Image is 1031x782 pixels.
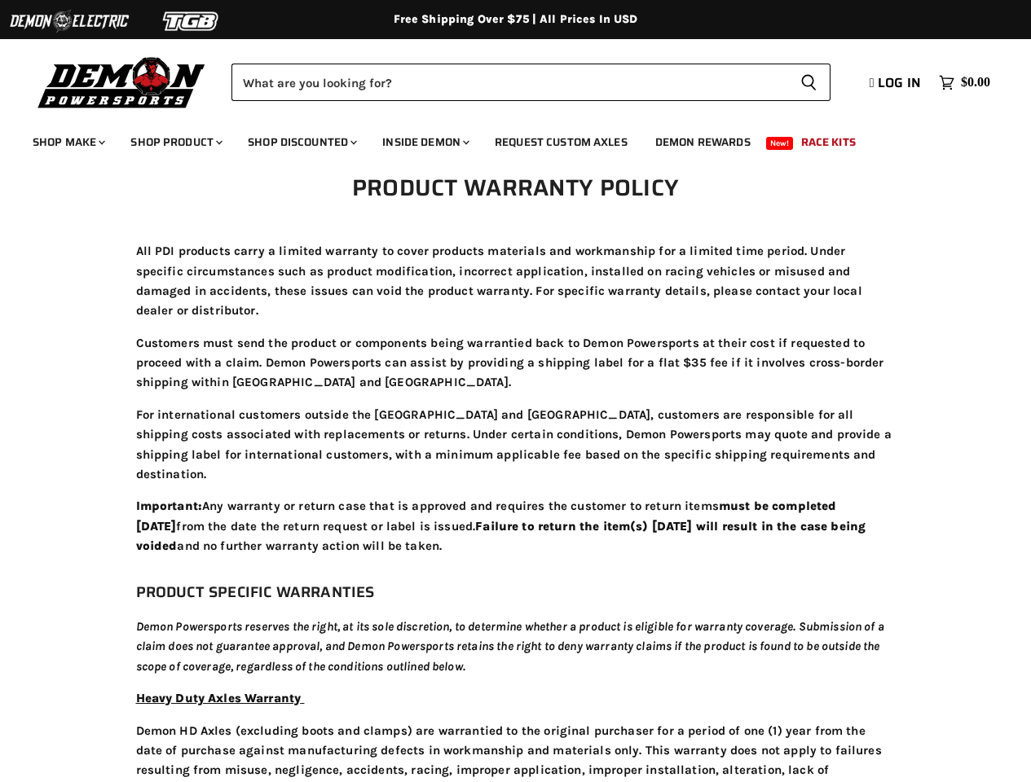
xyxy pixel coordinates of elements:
[789,125,868,159] a: Race Kits
[236,125,367,159] a: Shop Discounted
[271,174,760,200] h1: Product Warranty Policy
[136,499,203,513] strong: Important:
[136,580,896,604] h3: Product Specific Warranties
[787,64,831,101] button: Search
[370,125,479,159] a: Inside Demon
[862,76,931,90] a: Log in
[136,241,896,321] p: All PDI products carry a limited warranty to cover products materials and workmanship for a limit...
[231,64,831,101] form: Product
[136,333,896,393] p: Customers must send the product or components being warrantied back to Demon Powersports at their...
[136,499,866,553] span: Any warranty or return case that is approved and requires the customer to return items from the d...
[20,119,986,159] ul: Main menu
[482,125,640,159] a: Request Custom Axles
[766,137,794,150] span: New!
[136,691,302,705] span: Heavy Duty Axles Warranty
[8,6,130,37] img: Demon Electric Logo 2
[136,519,866,553] strong: Failure to return the item(s) [DATE] will result in the case being voided
[20,125,115,159] a: Shop Make
[231,64,787,101] input: Search
[878,72,921,93] span: Log in
[33,53,211,111] img: Demon Powersports
[136,619,884,674] span: Demon Powersports reserves the right, at its sole discretion, to determine whether a product is e...
[130,6,253,37] img: TGB Logo 2
[931,71,998,94] a: $0.00
[961,75,990,90] span: $0.00
[643,125,763,159] a: Demon Rewards
[118,125,232,159] a: Shop Product
[136,499,837,533] strong: must be completed [DATE]
[136,405,896,485] p: For international customers outside the [GEOGRAPHIC_DATA] and [GEOGRAPHIC_DATA], customers are re...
